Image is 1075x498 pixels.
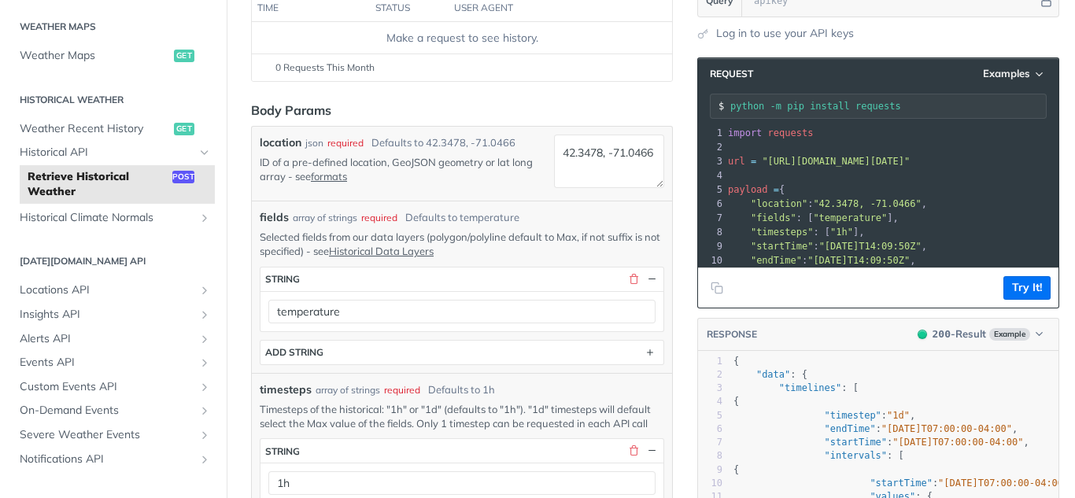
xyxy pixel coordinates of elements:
a: Historical Data Layers [329,245,434,257]
button: Show subpages for Severe Weather Events [198,429,211,441]
button: Show subpages for Alerts API [198,333,211,345]
button: Show subpages for Notifications API [198,453,211,466]
div: string [265,445,300,457]
span: Example [989,328,1030,341]
a: Notifications APIShow subpages for Notifications API [12,448,215,471]
div: 8 [698,449,722,463]
a: Retrieve Historical Weatherpost [20,165,215,204]
span: "data" [756,369,790,380]
a: Historical Climate NormalsShow subpages for Historical Climate Normals [12,206,215,230]
div: array of strings [316,383,380,397]
a: Insights APIShow subpages for Insights API [12,303,215,326]
button: Hide [645,272,659,286]
div: required [361,211,397,225]
button: Hide [645,444,659,458]
h2: Historical Weather [12,93,215,107]
div: 3 [698,382,722,395]
button: 200200-ResultExample [910,326,1051,342]
button: string [260,439,663,463]
span: "[DATE]T07:00:00-04:00" [881,423,1012,434]
span: "timelines" [779,382,841,393]
span: { [733,396,739,407]
span: "42.3478, -71.0466" [813,198,921,209]
span: "[DATE]T14:09:50Z" [819,241,922,252]
div: 10 [698,477,722,490]
span: : , [733,478,1075,489]
span: { [728,184,785,195]
span: "temperature" [813,212,887,223]
input: Request instructions [730,101,1046,112]
div: 9 [698,463,722,477]
span: : { [733,369,807,380]
span: Locations API [20,282,194,298]
span: : [ ], [728,227,865,238]
div: 2 [698,368,722,382]
button: Delete [626,444,641,458]
a: Weather Mapsget [12,44,215,68]
div: Defaults to temperature [405,210,519,226]
div: string [265,273,300,285]
div: 2 [698,140,725,154]
h2: Weather Maps [12,20,215,34]
span: Examples [983,67,1030,80]
span: "startTime" [870,478,932,489]
button: Copy to clipboard [706,276,728,300]
span: Weather Maps [20,48,170,64]
a: Historical APIHide subpages for Historical API [12,141,215,164]
span: get [174,50,194,62]
div: Defaults to 1h [428,382,495,398]
a: Log in to use your API keys [716,25,854,42]
span: : , [733,423,1018,434]
div: json [305,136,323,150]
div: 8 [698,225,725,239]
span: Severe Weather Events [20,427,194,443]
span: "startTime" [825,437,887,448]
span: : , [733,410,915,421]
span: "timestep" [825,410,881,421]
div: Make a request to see history. [258,30,666,46]
a: On-Demand EventsShow subpages for On-Demand Events [12,399,215,422]
span: "[URL][DOMAIN_NAME][DATE]" [762,156,910,167]
button: Show subpages for Locations API [198,284,211,297]
span: "1d" [887,410,910,421]
span: "timesteps" [751,227,813,238]
button: Show subpages for Custom Events API [198,381,211,393]
span: requests [768,127,814,138]
a: formats [311,170,347,183]
span: 200 [933,328,951,340]
div: - Result [933,326,986,342]
div: 7 [698,211,725,225]
span: "[DATE]T07:00:00-04:00" [892,437,1023,448]
button: Try It! [1003,276,1051,300]
span: Alerts API [20,331,194,347]
label: location [260,135,301,151]
a: Locations APIShow subpages for Locations API [12,279,215,302]
div: 9 [698,239,725,253]
span: : [ [733,450,904,461]
span: : [ ], [728,212,899,223]
span: 0 Requests This Month [275,61,375,75]
div: required [384,383,420,397]
div: Defaults to 42.3478, -71.0466 [371,135,515,151]
button: Show subpages for On-Demand Events [198,404,211,417]
span: : , [728,198,927,209]
span: import [728,127,762,138]
span: Request [702,68,753,80]
a: Events APIShow subpages for Events API [12,351,215,374]
button: Show subpages for Historical Climate Normals [198,212,211,224]
span: Notifications API [20,452,194,467]
span: timesteps [260,382,312,398]
span: payload [728,184,768,195]
div: Body Params [251,101,331,120]
span: : , [728,241,927,252]
span: = [751,156,756,167]
span: Events API [20,355,194,371]
span: { [733,356,739,367]
button: RESPONSE [706,326,758,342]
div: 5 [698,183,725,197]
h2: [DATE][DOMAIN_NAME] API [12,254,215,268]
div: 7 [698,436,722,449]
button: ADD string [260,341,663,364]
span: "endTime" [751,255,802,266]
div: 1 [698,355,722,368]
